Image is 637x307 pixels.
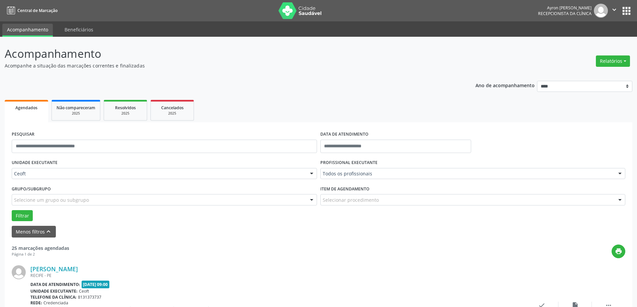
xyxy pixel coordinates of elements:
p: Acompanhamento [5,45,444,62]
div: Ayron [PERSON_NAME] [538,5,592,11]
b: Rede: [30,300,42,306]
div: 2025 [155,111,189,116]
span: Credenciada [43,300,68,306]
label: Grupo/Subgrupo [12,184,51,194]
span: [DATE] 09:00 [82,281,110,288]
a: Acompanhamento [2,24,53,37]
span: Ceoft [79,288,89,294]
button: Menos filtroskeyboard_arrow_up [12,226,56,238]
button: apps [621,5,632,17]
img: img [12,265,26,279]
div: RECIFE - PE [30,273,525,278]
span: Recepcionista da clínica [538,11,592,16]
i: keyboard_arrow_up [45,228,52,235]
b: Data de atendimento: [30,282,80,287]
span: 8131373737 [78,294,101,300]
span: Cancelados [161,105,184,111]
a: [PERSON_NAME] [30,265,78,273]
span: Não compareceram [57,105,95,111]
span: Agendados [15,105,37,111]
i:  [611,6,618,13]
span: Ceoft [14,170,303,177]
label: PROFISSIONAL EXECUTANTE [320,158,378,168]
span: Todos os profissionais [323,170,612,177]
a: Beneficiários [60,24,98,35]
label: Item de agendamento [320,184,369,194]
span: Central de Marcação [17,8,58,13]
label: DATA DE ATENDIMENTO [320,129,368,140]
p: Acompanhe a situação das marcações correntes e finalizadas [5,62,444,69]
i: print [615,248,622,255]
label: UNIDADE EXECUTANTE [12,158,58,168]
div: 2025 [57,111,95,116]
label: PESQUISAR [12,129,34,140]
b: Unidade executante: [30,288,78,294]
span: Selecione um grupo ou subgrupo [14,196,89,203]
div: Página 1 de 2 [12,252,69,257]
span: Resolvidos [115,105,136,111]
button: print [612,245,625,258]
span: Selecionar procedimento [323,196,379,203]
button: Relatórios [596,55,630,67]
button: Filtrar [12,210,33,221]
strong: 25 marcações agendadas [12,245,69,251]
img: img [594,4,608,18]
a: Central de Marcação [5,5,58,16]
p: Ano de acompanhamento [475,81,535,89]
button:  [608,4,621,18]
b: Telefone da clínica: [30,294,77,300]
div: 2025 [109,111,142,116]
